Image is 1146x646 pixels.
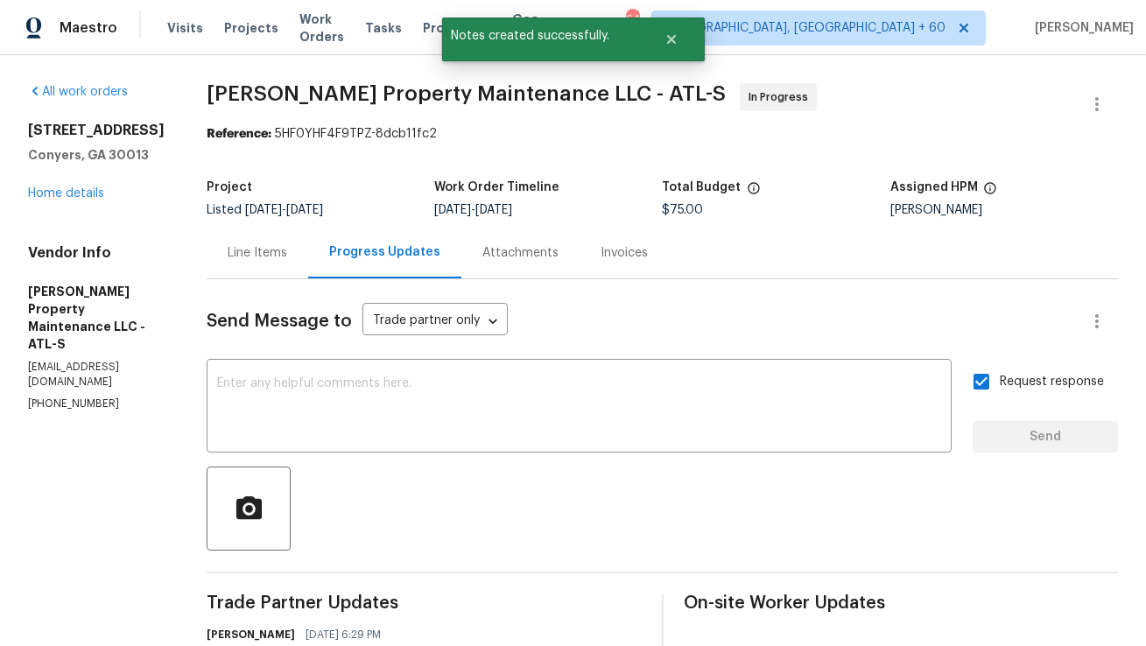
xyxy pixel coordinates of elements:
h6: [PERSON_NAME] [207,626,295,643]
h5: Work Order Timeline [434,181,559,193]
p: [PHONE_NUMBER] [28,397,165,411]
span: [DATE] 6:29 PM [306,626,381,643]
h4: Vendor Info [28,244,165,262]
span: Visits [167,19,203,37]
span: Properties [423,19,491,37]
h5: [PERSON_NAME] Property Maintenance LLC - ATL-S [28,283,165,353]
div: [PERSON_NAME] [890,204,1118,216]
span: Trade Partner Updates [207,594,641,612]
span: [GEOGRAPHIC_DATA], [GEOGRAPHIC_DATA] + 60 [666,19,946,37]
div: 5HF0YHF4F9TPZ-8dcb11fc2 [207,125,1118,143]
span: Listed [207,204,323,216]
div: Trade partner only [362,307,508,336]
div: Line Items [228,244,287,262]
div: Attachments [482,244,559,262]
span: Tasks [365,22,402,34]
span: - [434,204,512,216]
span: [DATE] [434,204,471,216]
h5: Total Budget [663,181,742,193]
span: [PERSON_NAME] [1028,19,1134,37]
span: The total cost of line items that have been proposed by Opendoor. This sum includes line items th... [747,181,761,204]
span: [DATE] [245,204,282,216]
div: Invoices [601,244,648,262]
span: Projects [224,19,278,37]
h2: [STREET_ADDRESS] [28,122,165,139]
span: [DATE] [475,204,512,216]
h5: Assigned HPM [890,181,978,193]
span: - [245,204,323,216]
p: [EMAIL_ADDRESS][DOMAIN_NAME] [28,360,165,390]
span: On-site Worker Updates [685,594,1119,612]
span: Send Message to [207,312,352,330]
span: $75.00 [663,204,704,216]
a: Home details [28,187,104,200]
span: The hpm assigned to this work order. [983,181,997,204]
b: Reference: [207,128,271,140]
h5: Conyers, GA 30013 [28,146,165,164]
a: All work orders [28,86,128,98]
span: Notes created successfully. [442,18,643,54]
span: Maestro [60,19,117,37]
div: Progress Updates [329,243,440,261]
span: Request response [1000,373,1104,391]
span: [DATE] [286,204,323,216]
span: In Progress [749,88,815,106]
span: Work Orders [299,11,344,46]
button: Close [643,22,700,57]
span: Geo Assignments [512,11,596,46]
span: [PERSON_NAME] Property Maintenance LLC - ATL-S [207,83,726,104]
div: 647 [626,11,638,28]
h5: Project [207,181,252,193]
